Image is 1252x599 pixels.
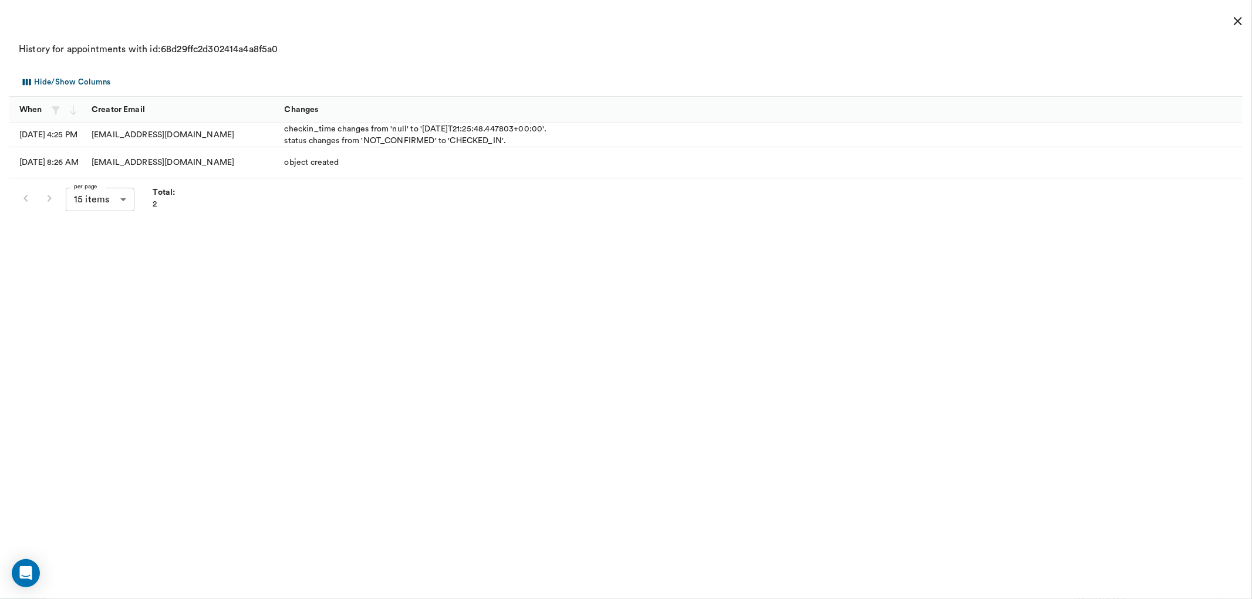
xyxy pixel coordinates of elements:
button: Select columns [17,73,113,92]
div: 09/23/25 4:25 PM [19,129,77,141]
div: status changes from 'NOT_CONFIRMED' to 'CHECKED_IN'. [285,135,547,147]
div: [EMAIL_ADDRESS][DOMAIN_NAME] [86,123,279,147]
strong: Creator Email [92,106,145,114]
div: 15 items [66,188,134,211]
div: object created [285,157,339,168]
button: close [1226,9,1250,33]
div: checkin_time changes from 'null' to '[DATE]T21:25:48.447803+00:00'. [285,123,547,135]
div: 09/23/25 8:26 AM [19,157,79,168]
label: per page [74,182,97,191]
strong: Total: [153,188,176,197]
div: Open Intercom Messenger [12,559,40,587]
div: History for appointments with id:68d29ffc2d302414a4a8f5a0 [19,42,1233,56]
strong: When [19,106,42,114]
button: Sort [1214,101,1230,118]
div: [EMAIL_ADDRESS][DOMAIN_NAME] [86,147,279,178]
div: Created [285,157,339,168]
div: Changes [285,93,319,126]
div: 2 [153,187,176,210]
div: Changes [279,97,1243,123]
